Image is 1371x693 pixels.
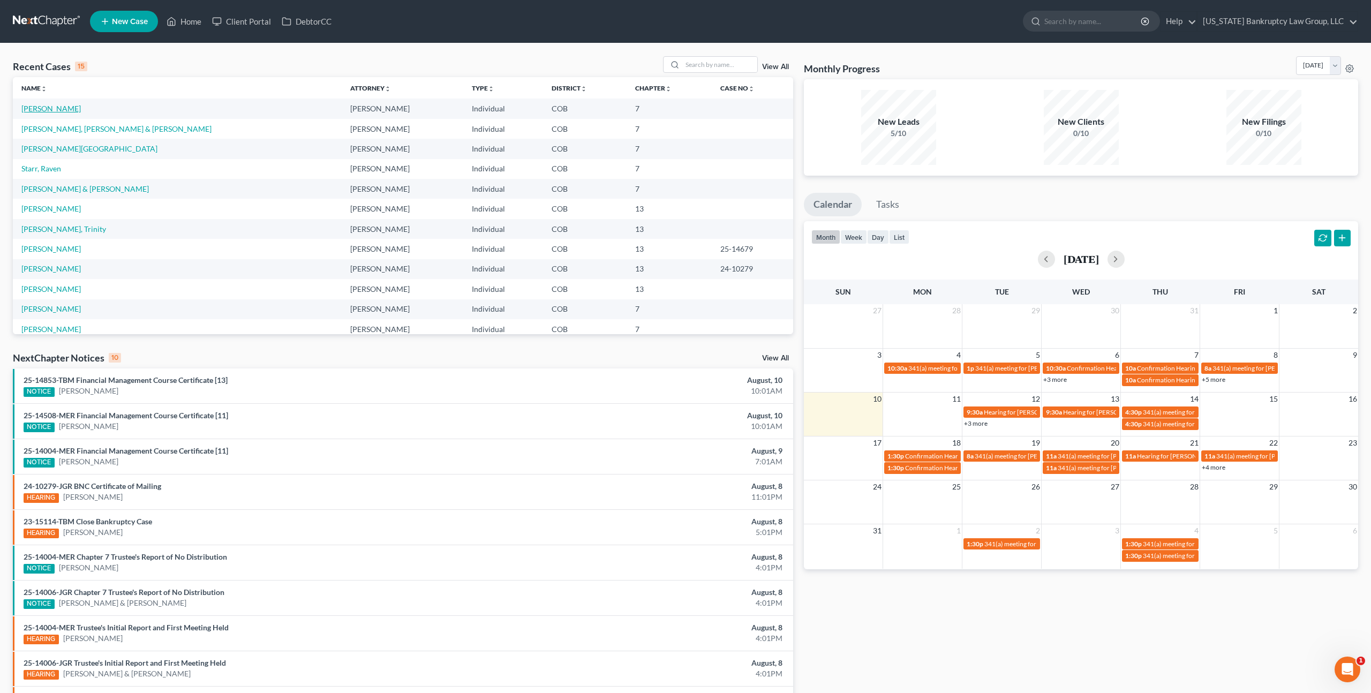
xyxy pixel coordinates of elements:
span: 31 [1189,304,1200,317]
span: 4 [1193,524,1200,537]
a: [PERSON_NAME] [63,527,123,538]
i: unfold_more [748,86,755,92]
span: 3 [1114,524,1120,537]
span: 29 [1030,304,1041,317]
span: 14 [1189,393,1200,405]
a: View All [762,355,789,362]
span: 2 [1352,304,1358,317]
a: +3 more [1043,375,1067,383]
span: 5 [1035,349,1041,361]
span: 30 [1110,304,1120,317]
a: [PERSON_NAME] [63,633,123,644]
a: [PERSON_NAME] [63,492,123,502]
div: 4:01PM [537,562,782,573]
div: NOTICE [24,599,55,609]
div: 10:01AM [537,386,782,396]
span: 11a [1204,452,1215,460]
span: 27 [1110,480,1120,493]
td: 25-14679 [712,239,793,259]
div: 5/10 [861,128,936,139]
td: [PERSON_NAME] [342,199,463,219]
a: 24-10279-JGR BNC Certificate of Mailing [24,481,161,491]
div: 0/10 [1226,128,1301,139]
td: 24-10279 [712,259,793,279]
td: Individual [463,259,543,279]
span: 9:30a [1046,408,1062,416]
td: Individual [463,99,543,118]
a: 25-14004-MER Chapter 7 Trustee's Report of No Distribution [24,552,227,561]
a: 25-14006-JGR Trustee's Initial Report and First Meeting Held [24,658,226,667]
a: [PERSON_NAME] [59,562,118,573]
span: 1:30p [887,452,904,460]
td: COB [543,239,627,259]
i: unfold_more [488,86,494,92]
span: Fri [1234,287,1245,296]
a: [PERSON_NAME] [21,264,81,273]
span: 27 [872,304,883,317]
span: 24 [872,480,883,493]
a: +3 more [964,419,988,427]
span: 341(a) meeting for [PERSON_NAME] [984,540,1088,548]
a: [PERSON_NAME] [21,104,81,113]
div: August, 8 [537,587,782,598]
div: August, 8 [537,552,782,562]
span: Wed [1072,287,1090,296]
a: +4 more [1202,463,1225,471]
td: COB [543,139,627,159]
td: [PERSON_NAME] [342,119,463,139]
span: 341(a) meeting for [PERSON_NAME] [975,364,1079,372]
span: 1:30p [887,464,904,472]
span: 9 [1352,349,1358,361]
a: 25-14508-MER Financial Management Course Certificate [11] [24,411,228,420]
a: [PERSON_NAME] & [PERSON_NAME] [63,668,191,679]
span: 16 [1347,393,1358,405]
span: 25 [951,480,962,493]
input: Search by name... [682,57,757,72]
td: COB [543,99,627,118]
span: 31 [872,524,883,537]
a: Tasks [867,193,909,216]
td: Individual [463,139,543,159]
td: 13 [627,259,712,279]
span: 28 [951,304,962,317]
span: 18 [951,436,962,449]
div: August, 8 [537,622,782,633]
span: 8 [1272,349,1279,361]
span: 2 [1035,524,1041,537]
span: 341(a) meeting for [PERSON_NAME] [975,452,1078,460]
div: 15 [75,62,87,71]
div: HEARING [24,635,59,644]
span: 341(a) meeting for [PERSON_NAME] [1143,420,1246,428]
div: NextChapter Notices [13,351,121,364]
span: 1 [1272,304,1279,317]
span: Hearing for [PERSON_NAME] [1137,452,1221,460]
a: View All [762,63,789,71]
td: 7 [627,159,712,179]
div: HEARING [24,529,59,538]
span: 21 [1189,436,1200,449]
span: 1:30p [1125,540,1142,548]
div: 4:01PM [537,598,782,608]
span: Confirmation Hearing for [PERSON_NAME] [1067,364,1189,372]
div: 11:01PM [537,492,782,502]
td: [PERSON_NAME] [342,99,463,118]
td: COB [543,119,627,139]
div: 10 [109,353,121,363]
td: 13 [627,239,712,259]
a: Client Portal [207,12,276,31]
i: unfold_more [385,86,391,92]
td: 7 [627,99,712,118]
a: [PERSON_NAME] [21,304,81,313]
a: 25-14006-JGR Chapter 7 Trustee's Report of No Distribution [24,587,224,597]
a: [US_STATE] Bankruptcy Law Group, LLC [1197,12,1358,31]
a: Typeunfold_more [472,84,494,92]
span: 10a [1125,364,1136,372]
a: [PERSON_NAME][GEOGRAPHIC_DATA] [21,144,157,153]
span: 17 [872,436,883,449]
td: COB [543,159,627,179]
div: HEARING [24,670,59,680]
span: 28 [1189,480,1200,493]
div: August, 10 [537,410,782,421]
a: [PERSON_NAME], Trinity [21,224,106,233]
div: August, 10 [537,375,782,386]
